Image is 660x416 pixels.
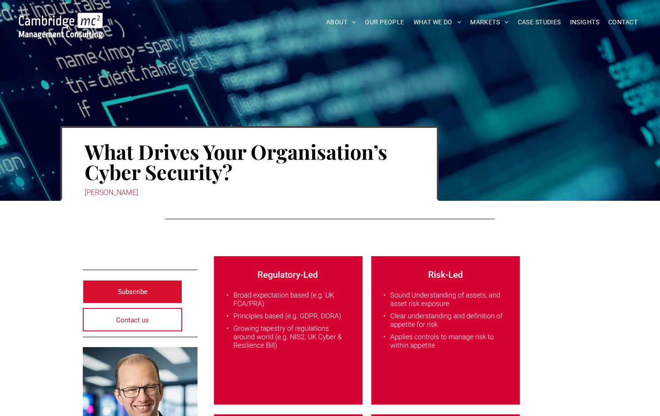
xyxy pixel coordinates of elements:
[409,15,466,29] a: WHAT WE DO
[116,309,149,331] span: Contact us
[322,15,361,29] a: ABOUT
[19,13,103,39] img: Go to Homepage
[566,15,604,29] a: INSIGHTS
[466,15,513,29] a: MARKETS
[83,308,183,331] a: Contact us
[19,14,103,23] a: Your Business Transformed | Cambridge Management Consulting
[513,15,566,29] a: CASE STUDIES
[83,280,183,303] a: Subscribe
[118,280,148,303] span: Subscribe
[604,15,642,29] a: CONTACT
[85,140,414,183] h1: What Drives Your Organisation’s Cyber Security?
[360,15,409,29] a: OUR PEOPLE
[85,186,414,199] div: [PERSON_NAME]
